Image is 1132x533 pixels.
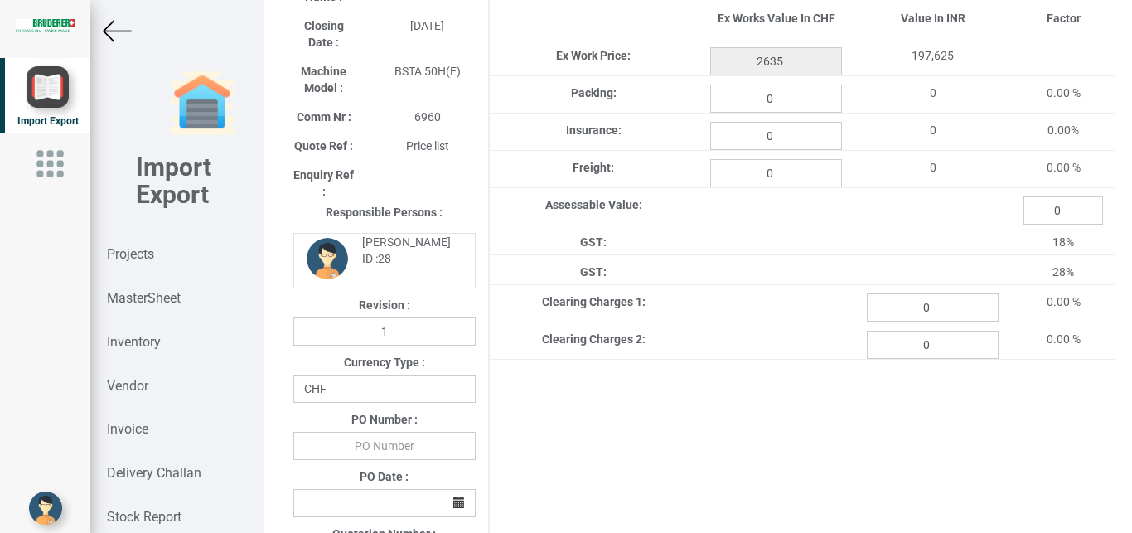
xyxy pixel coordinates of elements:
input: PO Number [293,432,476,460]
label: Responsible Persons : [326,204,443,220]
label: Clearing Charges 2: [542,331,646,347]
span: 0.00 % [1047,332,1081,346]
img: garage-closed.png [169,70,235,137]
strong: MasterSheet [107,290,181,306]
label: PO Date : [360,468,409,485]
b: Import Export [136,153,211,209]
span: 28% [1052,265,1074,279]
strong: Inventory [107,334,161,350]
label: Factor [1047,10,1081,27]
label: Value In INR [901,10,965,27]
img: DP [307,238,348,279]
label: Insurance: [566,122,622,138]
label: Ex Works Value In CHF [718,10,835,27]
span: 0.00 % [1047,86,1081,99]
label: Machine Model : [293,63,355,96]
label: Ex Work Price: [556,47,631,64]
strong: Stock Report [107,509,181,525]
label: Currency Type : [344,354,425,371]
strong: Vendor [107,378,148,394]
label: PO Number : [351,411,418,428]
label: Revision : [359,297,410,313]
strong: Invoice [107,421,148,437]
strong: Delivery Challan [107,465,201,481]
label: Closing Date : [293,17,355,51]
span: 0 [930,161,936,174]
label: Comm Nr : [297,109,351,125]
span: Import Export [17,115,79,127]
span: 0.00 % [1047,295,1081,308]
label: Packing: [571,85,617,101]
label: Enquiry Ref : [293,167,355,200]
div: [PERSON_NAME] ID : [350,234,462,267]
span: 0.00 % [1047,161,1081,174]
span: 18% [1052,235,1074,249]
label: GST: [580,234,607,250]
span: [DATE] [410,19,444,32]
strong: 28 [378,252,391,265]
span: 0.00% [1047,124,1079,137]
span: 0 [930,124,936,137]
span: 197,625 [912,49,954,62]
label: Assessable Value: [545,196,642,213]
label: Quote Ref : [294,138,353,154]
strong: Projects [107,246,154,262]
label: Clearing Charges 1: [542,293,646,310]
span: Price list [406,139,449,153]
label: Freight: [573,159,614,176]
span: 6960 [414,110,441,124]
span: BSTA 50H(E) [394,65,461,78]
label: GST: [580,264,607,280]
input: Revision [293,317,476,346]
span: 0 [930,86,936,99]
